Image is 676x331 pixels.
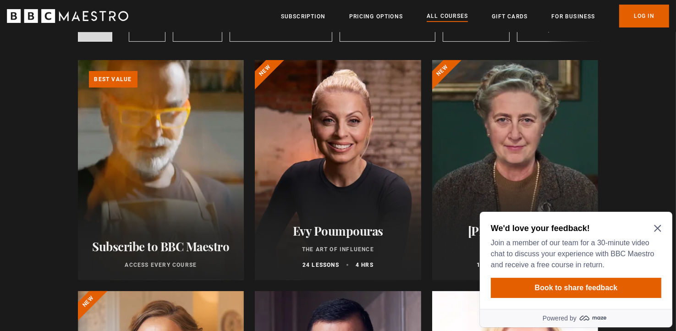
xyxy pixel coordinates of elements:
[432,60,599,280] a: [PERSON_NAME] Writing 11 lessons 2.5 hrs New
[178,17,185,24] button: Close Maze Prompt
[443,224,588,238] h2: [PERSON_NAME]
[15,70,185,90] button: Book to share feedback
[427,11,468,22] a: All Courses
[551,12,595,21] a: For business
[7,9,128,23] svg: BBC Maestro
[89,71,137,88] p: Best value
[4,4,196,119] div: Optional study invitation
[4,101,196,119] a: Powered by maze
[619,5,669,28] a: Log In
[281,5,669,28] nav: Primary
[266,245,410,254] p: The Art of Influence
[356,261,374,269] p: 4 hrs
[15,15,181,26] h2: We'd love your feedback!
[266,224,410,238] h2: Evy Poumpouras
[281,12,325,21] a: Subscription
[349,12,403,21] a: Pricing Options
[15,29,181,62] p: Join a member of our team for a 30-minute video chat to discuss your experience with BBC Maestro ...
[492,12,528,21] a: Gift Cards
[443,245,588,254] p: Writing
[255,60,421,280] a: Evy Poumpouras The Art of Influence 24 lessons 4 hrs New
[302,261,339,269] p: 24 lessons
